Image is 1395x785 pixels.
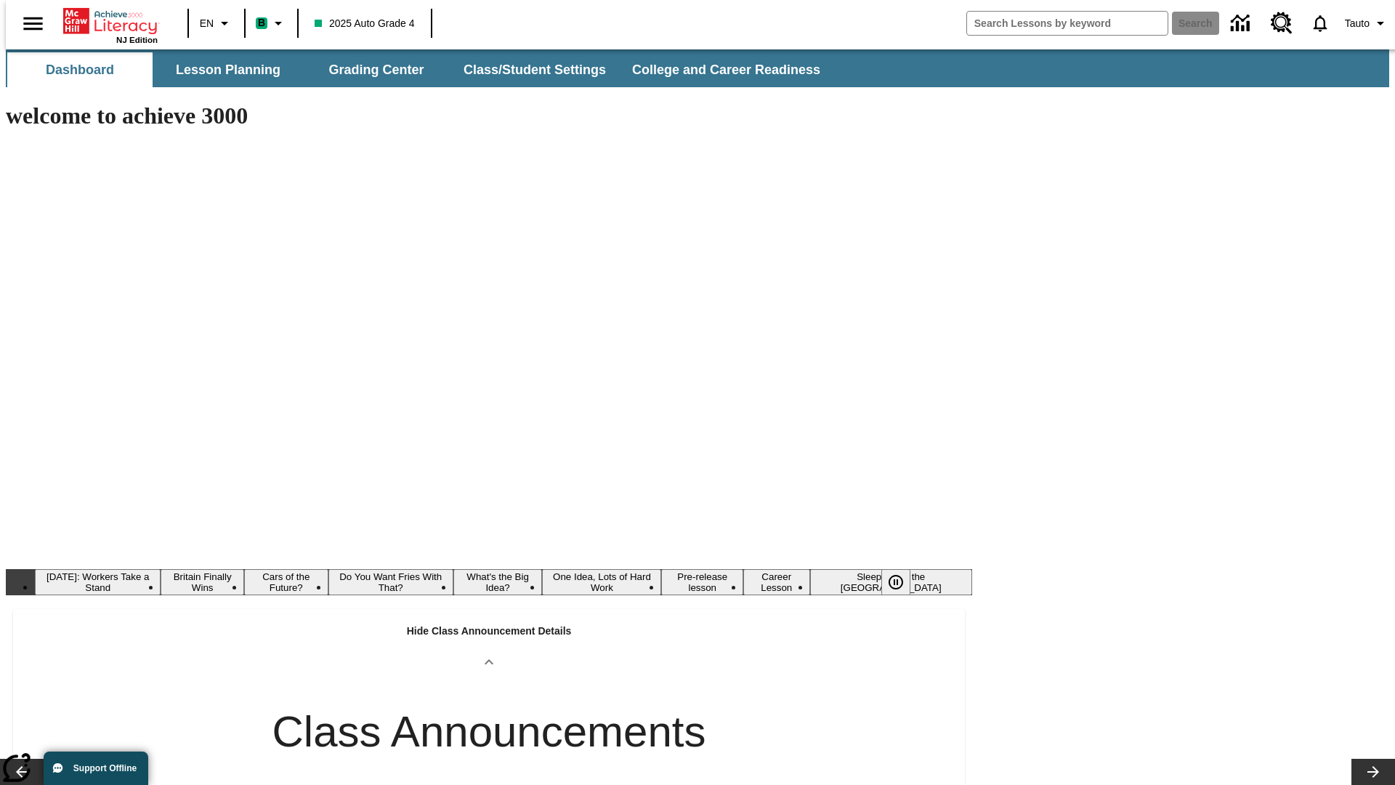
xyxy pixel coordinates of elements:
button: Lesson Planning [155,52,301,87]
button: Support Offline [44,752,148,785]
button: Slide 4 Do You Want Fries With That? [328,569,453,595]
p: Class Announcements at [DATE] 3:31:59 PM [6,12,212,38]
body: Maximum 600 characters Press Escape to exit toolbar Press Alt + F10 to reach toolbar [6,12,212,38]
button: Language: EN, Select a language [193,10,240,36]
button: Slide 9 Sleepless in the Animal Kingdom [810,569,972,595]
span: EN [200,16,214,31]
span: Support Offline [73,763,137,773]
button: Lesson carousel, Next [1351,759,1395,785]
button: Dashboard [7,52,153,87]
p: Hide Class Announcement Details [407,624,572,639]
button: Class/Student Settings [452,52,618,87]
div: Pause [881,569,925,595]
a: Notifications [1301,4,1339,42]
a: Data Center [1222,4,1262,44]
button: Slide 6 One Idea, Lots of Hard Work [542,569,661,595]
button: Grading Center [304,52,449,87]
button: Boost Class color is mint green. Change class color [250,10,293,36]
button: Profile/Settings [1339,10,1395,36]
div: SubNavbar [6,49,1389,87]
input: search field [967,12,1168,35]
button: Slide 1 Labor Day: Workers Take a Stand [35,569,161,595]
button: College and Career Readiness [620,52,832,87]
button: Slide 8 Career Lesson [743,569,810,595]
span: B [258,14,265,32]
div: SubNavbar [6,52,833,87]
button: Open side menu [12,2,54,45]
div: Home [63,5,158,44]
button: Slide 2 Britain Finally Wins [161,569,243,595]
a: Resource Center, Will open in new tab [1262,4,1301,43]
button: Pause [881,569,910,595]
button: Slide 3 Cars of the Future? [244,569,328,595]
a: Home [63,7,158,36]
span: 2025 Auto Grade 4 [315,16,415,31]
div: Hide Class Announcement Details [13,609,965,671]
button: Slide 5 What's the Big Idea? [453,569,543,595]
span: NJ Edition [116,36,158,44]
button: Slide 7 Pre-release lesson [661,569,743,595]
h2: Class Announcements [272,706,705,758]
h1: welcome to achieve 3000 [6,102,972,129]
span: Tauto [1345,16,1370,31]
